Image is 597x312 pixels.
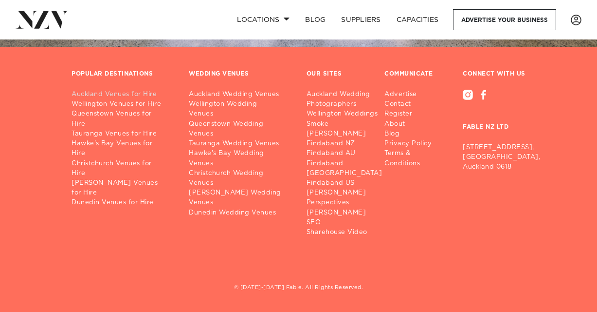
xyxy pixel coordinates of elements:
a: Contact [384,99,447,109]
a: Sharehouse Video [307,228,390,237]
h5: © [DATE]-[DATE] Fable. All Rights Reserved. [72,284,525,292]
p: [STREET_ADDRESS], [GEOGRAPHIC_DATA], Auckland 0618 [463,143,525,172]
a: Capacities [389,9,447,30]
a: Smoke [307,119,390,129]
a: [PERSON_NAME] Venues for Hire [72,178,173,198]
a: Perspectives [307,198,390,208]
a: Queenstown Wedding Venues [189,119,290,139]
a: Findaband [GEOGRAPHIC_DATA] [307,159,390,178]
a: [PERSON_NAME] Wedding Venues [189,188,290,208]
img: nzv-logo.png [16,11,69,28]
a: Privacy Policy [384,139,447,149]
a: Tauranga Venues for Hire [72,129,173,139]
a: Advertise your business [453,9,556,30]
a: Hawke's Bay Venues for Hire [72,139,173,158]
a: Terms & Conditions [384,149,447,168]
a: Findaband US [307,178,390,188]
a: Wellington Weddings [307,109,390,119]
h3: POPULAR DESTINATIONS [72,70,153,78]
a: BLOG [297,9,333,30]
a: SUPPLIERS [333,9,388,30]
h3: OUR SITES [307,70,342,78]
a: Findaband AU [307,149,390,158]
a: Auckland Wedding Photographers [307,90,390,109]
a: Advertise [384,90,447,99]
a: Findaband NZ [307,139,390,149]
a: Blog [384,129,447,139]
a: Wellington Venues for Hire [72,99,173,109]
a: Register [384,109,447,119]
a: Dunedin Wedding Venues [189,208,290,218]
h3: FABLE NZ LTD [463,100,525,139]
a: Christchurch Venues for Hire [72,159,173,178]
a: Queenstown Venues for Hire [72,109,173,129]
a: About [384,119,447,129]
a: Tauranga Wedding Venues [189,139,290,149]
a: Wellington Wedding Venues [189,99,290,119]
h3: COMMUNICATE [384,70,433,78]
a: Locations [229,9,297,30]
a: Hawke's Bay Wedding Venues [189,149,290,168]
a: [PERSON_NAME] [307,188,390,198]
h3: WEDDING VENUES [189,70,249,78]
a: Dunedin Venues for Hire [72,198,173,208]
h3: CONNECT WITH US [463,70,525,78]
a: Auckland Wedding Venues [189,90,290,99]
a: Auckland Venues for Hire [72,90,173,99]
a: [PERSON_NAME] [307,129,390,139]
a: Christchurch Wedding Venues [189,169,290,188]
a: [PERSON_NAME] SEO [307,208,390,228]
